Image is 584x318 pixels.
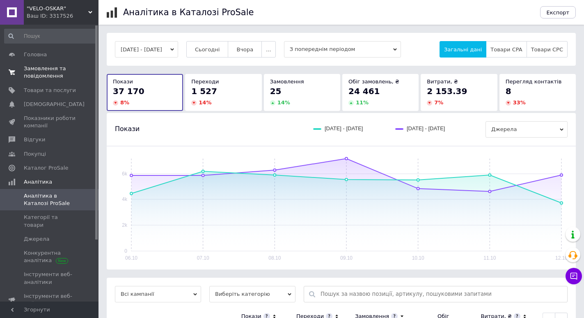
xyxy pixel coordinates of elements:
[24,235,49,243] span: Джерела
[24,65,76,80] span: Замовлення та повідомлення
[186,41,229,58] button: Сьогодні
[24,136,45,143] span: Відгуки
[236,46,253,53] span: Вчора
[191,78,219,85] span: Переходи
[270,86,282,96] span: 25
[348,78,399,85] span: Обіг замовлень, ₴
[27,12,98,20] div: Ваш ID: 3317526
[555,255,568,261] text: 12.10
[115,286,201,302] span: Всі кампанії
[191,86,217,96] span: 1 527
[113,86,144,96] span: 37 170
[24,178,52,186] span: Аналітика
[266,46,271,53] span: ...
[547,9,570,16] span: Експорт
[261,41,275,58] button: ...
[24,293,76,307] span: Інструменти веб-майстра та SEO
[444,46,482,53] span: Загальні дані
[277,99,290,106] span: 14 %
[199,99,211,106] span: 14 %
[24,51,47,58] span: Головна
[24,115,76,129] span: Показники роботи компанії
[24,271,76,286] span: Інструменти веб-аналітики
[506,86,511,96] span: 8
[124,248,127,254] text: 0
[527,41,568,58] button: Товари CPC
[566,268,582,284] button: Чат з покупцем
[4,29,97,44] input: Пошук
[486,41,527,58] button: Товари CPA
[340,255,353,261] text: 09.10
[434,99,443,106] span: 7 %
[427,86,467,96] span: 2 153.39
[268,255,281,261] text: 08.10
[513,99,526,106] span: 33 %
[427,78,458,85] span: Витрати, ₴
[122,171,128,177] text: 6k
[27,5,88,12] span: "VELO-OSKAR"
[24,214,76,228] span: Категорії та товари
[197,255,209,261] text: 07.10
[122,222,128,228] text: 2k
[356,99,369,106] span: 11 %
[483,255,496,261] text: 11.10
[122,196,128,202] text: 4k
[24,249,76,264] span: Конкурентна аналітика
[321,286,563,302] input: Пошук за назвою позиції, артикулу, пошуковими запитами
[120,99,129,106] span: 8 %
[486,121,568,138] span: Джерела
[24,87,76,94] span: Товари та послуги
[115,41,178,58] button: [DATE] - [DATE]
[270,78,304,85] span: Замовлення
[24,101,85,108] span: [DEMOGRAPHIC_DATA]
[125,255,137,261] text: 06.10
[195,46,220,53] span: Сьогодні
[24,192,76,207] span: Аналітика в Каталозі ProSale
[113,78,133,85] span: Покази
[209,286,295,302] span: Виберіть категорію
[123,7,254,17] h1: Аналітика в Каталозі ProSale
[24,150,46,158] span: Покупці
[540,6,576,18] button: Експорт
[228,41,262,58] button: Вчора
[348,86,380,96] span: 24 461
[531,46,563,53] span: Товари CPC
[506,78,562,85] span: Перегляд контактів
[115,124,140,134] span: Покази
[284,41,401,58] span: З попереднім періодом
[490,46,522,53] span: Товари CPA
[412,255,424,261] text: 10.10
[24,164,68,172] span: Каталог ProSale
[440,41,486,58] button: Загальні дані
